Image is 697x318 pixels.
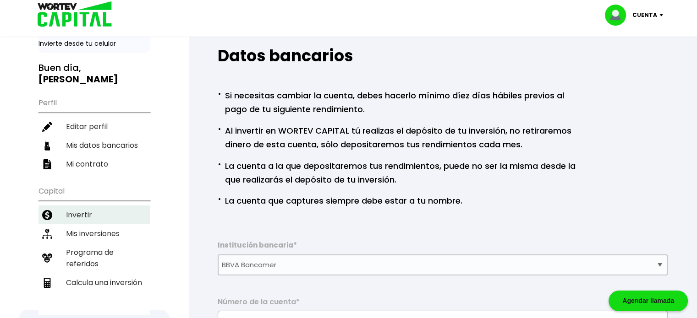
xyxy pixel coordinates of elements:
p: La cuenta a la que depositaremos tus rendimientos, puede no ser la misma desde la que realizarás ... [218,157,582,187]
label: Institución bancaria [218,241,668,254]
img: recomiendanos-icon.9b8e9327.svg [42,253,52,263]
img: calculadora-icon.17d418c4.svg [42,278,52,288]
a: Programa de referidos [38,243,150,273]
a: Mis datos bancarios [38,136,150,155]
p: La cuenta que captures siempre debe estar a tu nombre. [218,192,462,208]
a: Invertir [38,205,150,224]
a: Editar perfil [38,117,150,136]
p: Al invertir en WORTEV CAPITAL tú realizas el depósito de tu inversión, no retiraremos dinero de e... [218,122,582,151]
p: Cuenta [632,8,657,22]
img: datos-icon.10cf9172.svg [42,140,52,151]
ul: Perfil [38,92,150,173]
a: Calcula una inversión [38,273,150,292]
h2: Datos bancarios [218,47,668,65]
ul: Capital [38,181,150,315]
img: icon-down [657,14,670,16]
img: inversiones-icon.6695dc30.svg [42,229,52,239]
span: · [218,122,221,136]
a: Mis inversiones [38,224,150,243]
img: profile-image [605,5,632,26]
b: [PERSON_NAME] [38,73,118,86]
a: Mi contrato [38,155,150,173]
h3: Buen día, [38,62,150,85]
p: Si necesitas cambiar la cuenta, debes hacerlo mínimo díez días hábiles previos al pago de tu sigu... [218,87,582,116]
span: · [218,192,221,206]
span: · [218,87,221,101]
img: contrato-icon.f2db500c.svg [42,159,52,169]
label: Número de la cuenta [218,297,668,311]
img: editar-icon.952d3147.svg [42,122,52,132]
div: Agendar llamada [609,291,688,311]
p: Invierte desde tu celular [38,39,150,49]
span: · [218,157,221,171]
img: invertir-icon.b3b967d7.svg [42,210,52,220]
